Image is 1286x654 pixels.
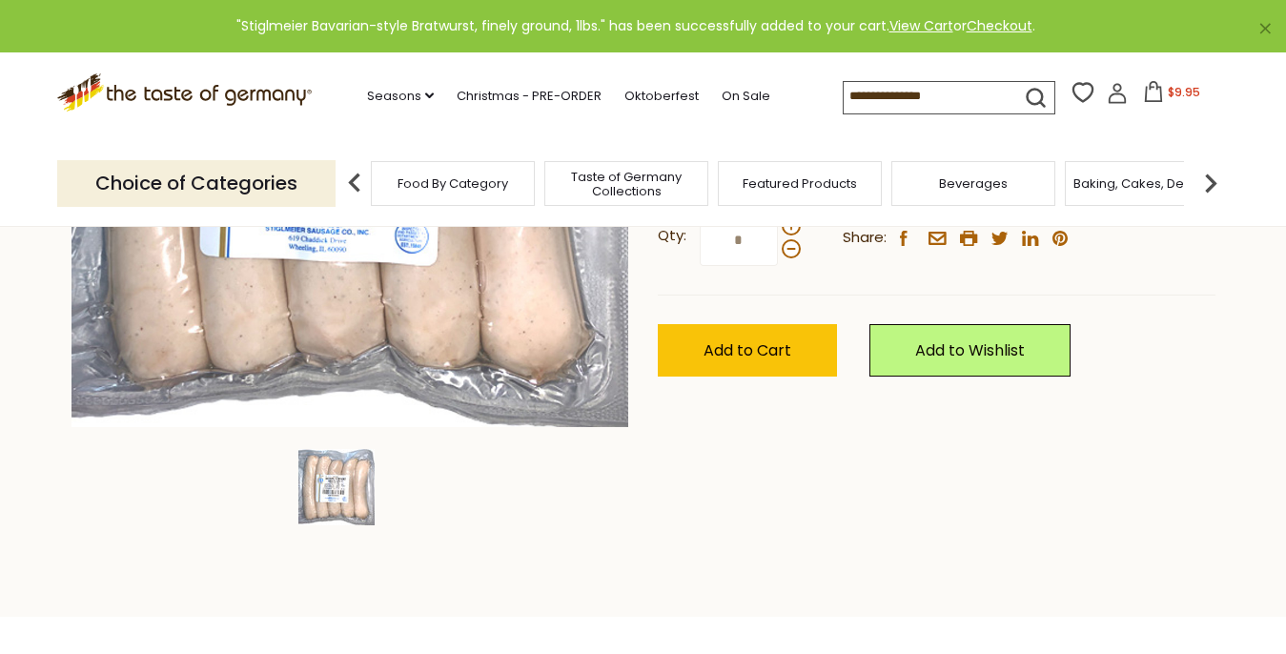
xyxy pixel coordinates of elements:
a: Christmas - PRE-ORDER [457,86,602,107]
a: Baking, Cakes, Desserts [1073,176,1221,191]
button: $9.95 [1132,81,1213,110]
span: Add to Cart [704,339,791,361]
button: Add to Cart [658,324,837,377]
a: Checkout [967,16,1032,35]
img: next arrow [1192,164,1230,202]
a: On Sale [722,86,770,107]
a: Add to Wishlist [869,324,1071,377]
img: previous arrow [336,164,374,202]
a: Oktoberfest [624,86,699,107]
a: × [1259,23,1271,34]
a: Food By Category [398,176,508,191]
img: Stiglmeier Bavarian-style Bratwurst, finely ground, 1lbs. [298,449,375,525]
span: $9.95 [1168,84,1200,100]
a: View Cart [889,16,953,35]
div: "Stiglmeier Bavarian-style Bratwurst, finely ground, 1lbs." has been successfully added to your c... [15,15,1255,37]
a: Beverages [939,176,1008,191]
input: Qty: [700,214,778,266]
a: Featured Products [743,176,857,191]
p: Choice of Categories [57,160,336,207]
strong: Qty: [658,224,686,248]
a: Seasons [367,86,434,107]
a: Taste of Germany Collections [550,170,703,198]
span: Share: [843,226,887,250]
